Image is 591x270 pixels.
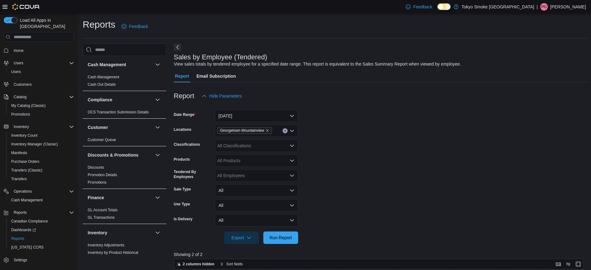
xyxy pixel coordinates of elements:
[11,256,30,264] a: Settings
[88,215,115,220] a: GL Transactions
[9,226,39,234] a: Dashboards
[88,152,138,158] h3: Discounts & Promotions
[88,75,119,80] span: Cash Management
[215,214,298,227] button: All
[437,3,450,10] input: Dark Mode
[11,209,74,216] span: Reports
[1,255,76,264] button: Settings
[83,18,115,31] h1: Reports
[14,61,23,66] span: Users
[9,244,74,251] span: Washington CCRS
[224,231,259,244] button: Export
[174,92,194,100] h3: Report
[9,175,29,183] a: Transfers
[9,149,74,157] span: Manifests
[88,62,153,68] button: Cash Management
[462,3,534,11] p: Tokyo Smoke [GEOGRAPHIC_DATA]
[537,3,538,11] p: |
[11,168,42,173] span: Transfers (Classic)
[11,123,74,130] span: Inventory
[215,184,298,197] button: All
[9,68,23,76] a: Users
[9,244,46,251] a: [US_STATE] CCRS
[289,128,294,133] button: Open list of options
[1,93,76,101] button: Catalog
[9,196,45,204] a: Cash Management
[11,227,36,232] span: Dashboards
[220,127,264,134] span: Georgetown Mountainview
[174,142,200,147] label: Classifications
[83,136,166,146] div: Customer
[174,61,461,67] div: View sales totals by tendered employee for a specified date range. This report is equivalent to t...
[88,250,138,255] a: Inventory by Product Historical
[88,62,126,68] h3: Cash Management
[199,90,244,102] button: Hide Parameters
[9,167,45,174] a: Transfers (Classic)
[14,94,26,99] span: Catalog
[217,127,272,134] span: Georgetown Mountainview
[9,140,74,148] span: Inventory Manager (Classic)
[9,235,74,242] span: Reports
[174,157,190,162] label: Products
[6,149,76,157] button: Manifests
[289,158,294,163] button: Open list of options
[129,23,148,30] span: Feedback
[1,122,76,131] button: Inventory
[174,127,192,132] label: Locations
[154,151,161,159] button: Discounts & Promotions
[88,194,104,201] h3: Finance
[11,176,27,181] span: Transfers
[11,69,21,74] span: Users
[6,226,76,234] a: Dashboards
[9,226,74,234] span: Dashboards
[17,17,74,30] span: Load All Apps in [GEOGRAPHIC_DATA]
[11,93,74,101] span: Catalog
[1,208,76,217] button: Reports
[1,46,76,55] button: Home
[9,217,74,225] span: Canadian Compliance
[6,101,76,110] button: My Catalog (Classic)
[209,93,242,99] span: Hide Parameters
[11,123,31,130] button: Inventory
[6,196,76,204] button: Cash Management
[174,53,267,61] h3: Sales by Employee (Tendered)
[6,110,76,119] button: Promotions
[6,166,76,175] button: Transfers (Classic)
[196,70,236,82] span: Email Subscription
[83,206,166,224] div: Finance
[154,61,161,68] button: Cash Management
[88,97,112,103] h3: Compliance
[88,110,149,114] a: OCS Transaction Submission Details
[9,158,42,165] a: Purchase Orders
[83,164,166,189] div: Discounts & Promotions
[14,258,27,263] span: Settings
[88,82,116,87] a: Cash Out Details
[174,43,181,51] button: Next
[14,82,32,87] span: Customers
[9,140,60,148] a: Inventory Manager (Classic)
[9,175,74,183] span: Transfers
[6,157,76,166] button: Purchase Orders
[11,159,39,164] span: Purchase Orders
[540,3,548,11] div: Pooja Gulati
[14,48,24,53] span: Home
[88,208,118,212] a: GL Account Totals
[6,234,76,243] button: Reports
[88,173,117,177] a: Promotion Details
[88,152,153,158] button: Discounts & Promotions
[9,102,48,109] a: My Catalog (Classic)
[265,129,269,132] button: Remove Georgetown Mountainview from selection in this group
[14,124,29,129] span: Inventory
[11,256,74,264] span: Settings
[6,131,76,140] button: Inventory Count
[9,102,74,109] span: My Catalog (Classic)
[119,20,150,33] a: Feedback
[12,4,40,10] img: Cova
[88,208,118,213] span: GL Account Totals
[550,3,586,11] p: [PERSON_NAME]
[270,235,292,241] span: Run Report
[11,236,24,241] span: Reports
[9,132,74,139] span: Inventory Count
[174,187,191,192] label: Sale Type
[11,219,48,224] span: Canadian Compliance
